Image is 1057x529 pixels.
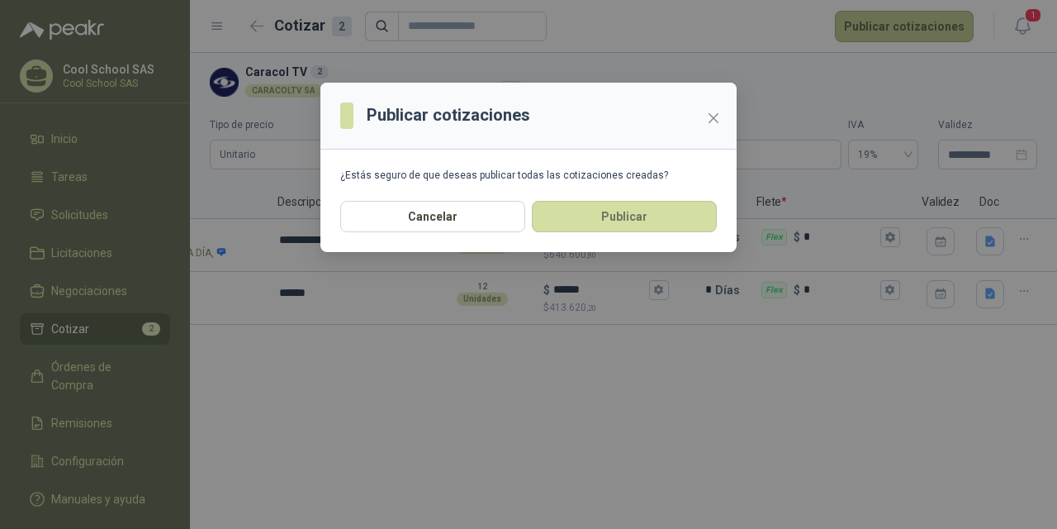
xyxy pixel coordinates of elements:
[340,169,717,181] div: ¿Estás seguro de que deseas publicar todas las cotizaciones creadas?
[707,112,720,125] span: close
[700,105,727,131] button: Close
[340,201,525,232] button: Cancelar
[532,201,717,232] button: Publicar
[367,102,530,128] h3: Publicar cotizaciones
